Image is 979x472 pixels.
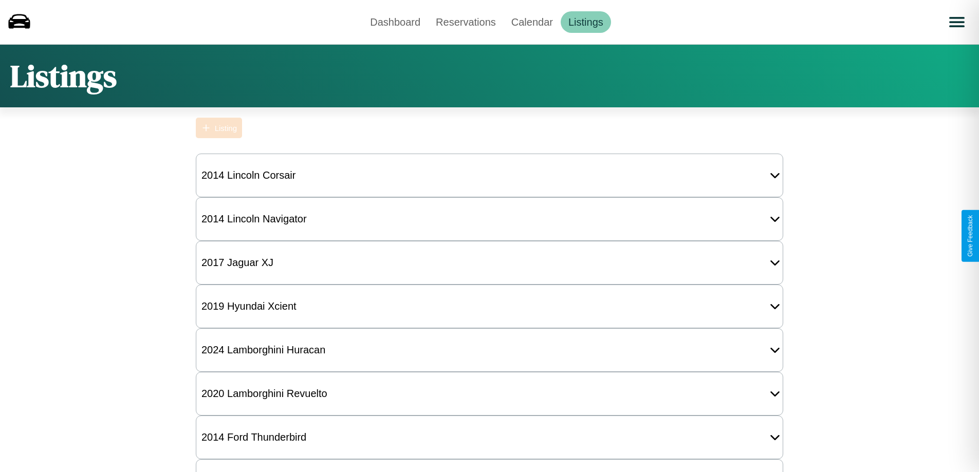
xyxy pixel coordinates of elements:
a: Reservations [428,11,504,33]
button: Listing [196,118,242,138]
div: 2014 Ford Thunderbird [196,426,311,448]
div: 2014 Lincoln Corsair [196,164,301,186]
div: Give Feedback [967,215,974,257]
div: 2017 Jaguar XJ [196,252,279,274]
div: 2020 Lamborghini Revuelto [196,383,333,405]
a: Listings [561,11,611,33]
a: Dashboard [362,11,428,33]
button: Open menu [943,8,971,36]
h1: Listings [10,55,117,97]
div: 2019 Hyundai Xcient [196,295,302,317]
div: 2024 Lamborghini Huracan [196,339,330,361]
a: Calendar [504,11,561,33]
div: 2014 Lincoln Navigator [196,208,312,230]
div: Listing [215,124,237,133]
